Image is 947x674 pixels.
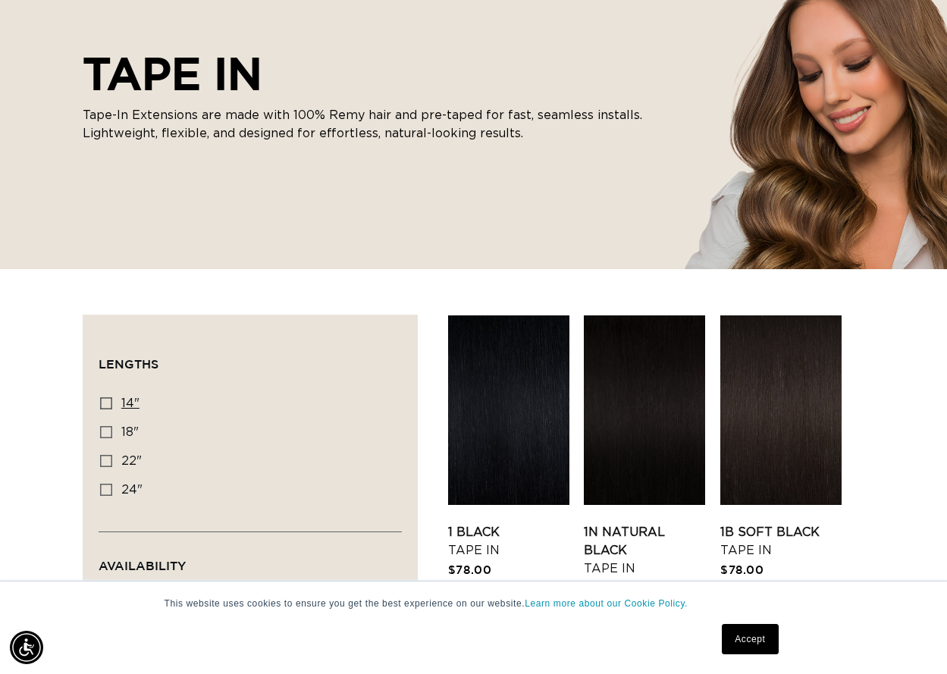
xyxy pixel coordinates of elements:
div: Accessibility Menu [10,631,43,664]
p: This website uses cookies to ensure you get the best experience on our website. [165,597,783,610]
span: 14" [121,397,140,409]
p: Tape-In Extensions are made with 100% Remy hair and pre-taped for fast, seamless installs. Lightw... [83,106,659,143]
a: 1B Soft Black Tape In [720,523,842,560]
a: Accept [722,624,778,654]
span: Availability [99,559,186,572]
span: 22" [121,455,142,467]
h2: TAPE IN [83,47,659,100]
span: Lengths [99,357,158,371]
span: 18" [121,426,139,438]
a: 1 Black Tape In [448,523,569,560]
a: 1N Natural Black Tape In [584,523,705,578]
summary: Lengths (0 selected) [99,331,402,385]
span: 24" [121,484,143,496]
a: Learn more about our Cookie Policy. [525,598,688,609]
summary: Availability (0 selected) [99,532,402,587]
